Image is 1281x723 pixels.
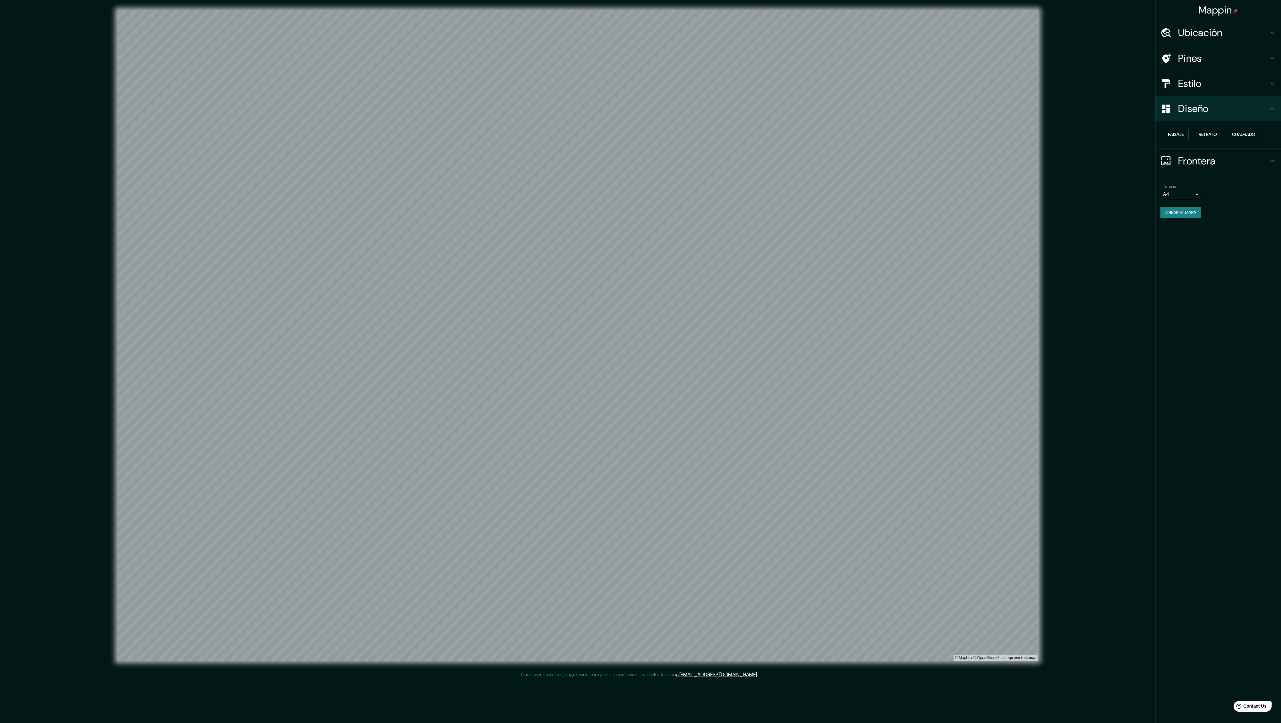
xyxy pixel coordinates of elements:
a: Mapbox [955,656,972,660]
div: Estilo [1155,71,1281,96]
h4: Diseño [1178,102,1268,115]
div: . [759,671,760,678]
p: Cualquier problema, sugerencia o inquietud, envíe un correo electrónico . [521,671,758,678]
h4: Frontera [1178,155,1268,167]
button: Cuadrado [1227,129,1260,140]
font: Mappin [1198,3,1232,17]
font: Cuadrado [1232,131,1255,138]
button: Paisaje [1163,129,1189,140]
font: Crear el mapa [1165,209,1196,217]
h4: Estilo [1178,77,1268,90]
a: a [EMAIL_ADDRESS][DOMAIN_NAME] [676,671,757,678]
a: OpenStreetMap [973,656,1004,660]
div: A4 [1163,189,1201,199]
font: Retrato [1199,131,1217,138]
font: Paisaje [1168,131,1184,138]
img: pin-icon.png [1233,8,1238,13]
div: Ubicación [1155,20,1281,45]
iframe: Help widget launcher [1225,699,1274,716]
button: Crear el mapa [1160,207,1201,218]
button: Retrato [1194,129,1222,140]
div: Diseño [1155,96,1281,121]
a: Map feedback [1005,656,1036,660]
h4: Ubicación [1178,26,1268,39]
label: Tamaño [1163,184,1176,189]
div: Frontera [1155,148,1281,174]
div: Pines [1155,46,1281,71]
div: . [758,671,759,678]
h4: Pines [1178,52,1268,65]
canvas: Mapa [117,10,1038,661]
